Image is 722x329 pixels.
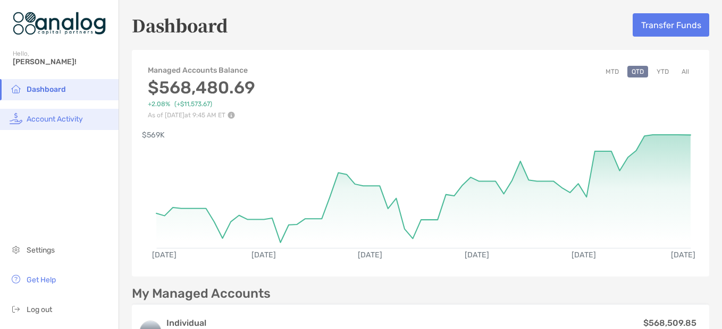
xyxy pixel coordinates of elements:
h3: $568,480.69 [148,77,255,98]
text: [DATE] [671,250,695,259]
button: QTD [627,66,648,77]
text: [DATE] [251,250,276,259]
text: [DATE] [358,250,383,259]
text: $569K [142,131,165,140]
button: YTD [652,66,673,77]
text: [DATE] [152,250,177,259]
img: Zoe Logo [13,4,106,42]
span: Log out [27,305,52,314]
img: settings icon [10,243,22,256]
img: logout icon [10,302,22,315]
text: [DATE] [572,250,596,259]
p: My Managed Accounts [132,287,271,300]
span: ( +$11,573.67 ) [174,100,212,108]
img: Performance Info [228,111,235,119]
button: MTD [601,66,623,77]
span: [PERSON_NAME]! [13,57,112,66]
img: household icon [10,82,22,95]
img: get-help icon [10,273,22,285]
h5: Dashboard [132,13,228,37]
button: Transfer Funds [633,13,709,37]
text: [DATE] [465,250,490,259]
img: activity icon [10,112,22,125]
p: As of [DATE] at 9:45 AM ET [148,111,255,119]
span: Account Activity [27,115,83,124]
h4: Managed Accounts Balance [148,66,255,75]
span: Dashboard [27,85,66,94]
span: +2.08% [148,100,170,108]
span: Get Help [27,275,56,284]
button: All [677,66,693,77]
span: Settings [27,246,55,255]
